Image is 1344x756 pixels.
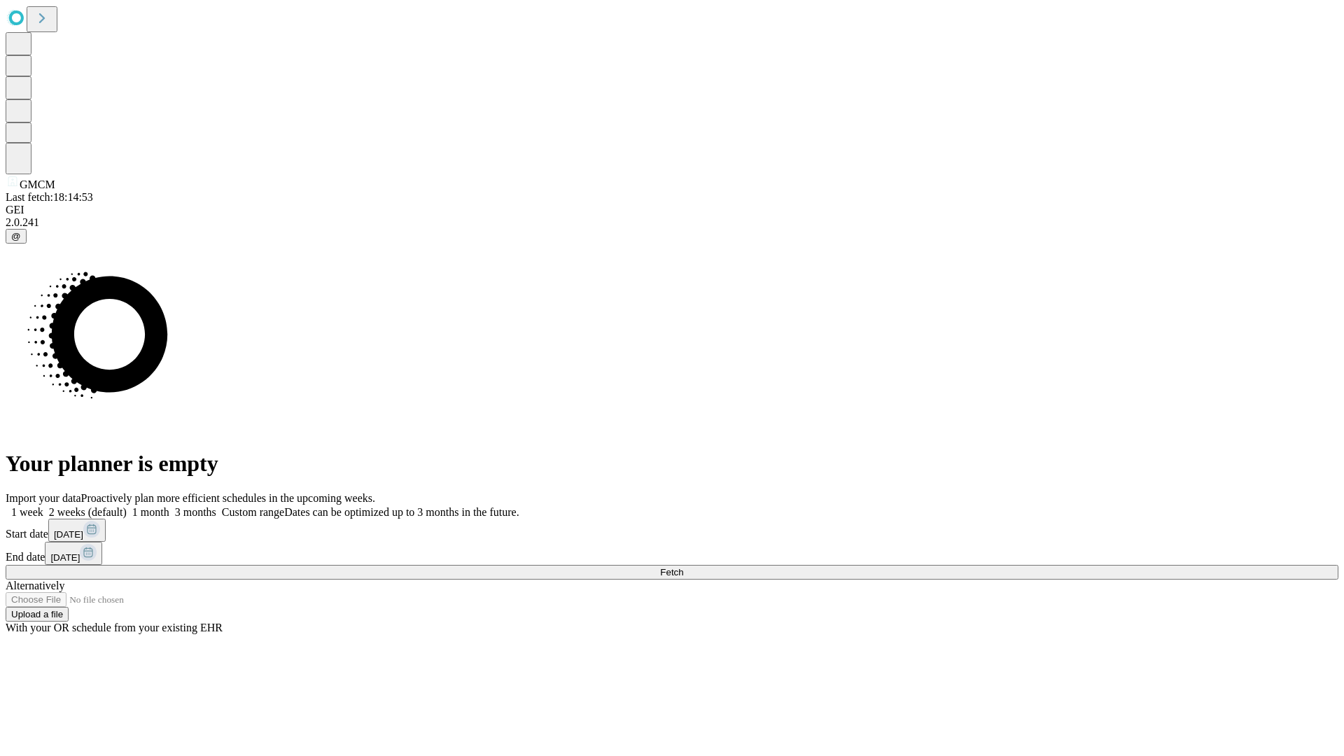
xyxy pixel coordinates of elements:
[6,622,223,633] span: With your OR schedule from your existing EHR
[6,519,1338,542] div: Start date
[284,506,519,518] span: Dates can be optimized up to 3 months in the future.
[6,229,27,244] button: @
[6,580,64,591] span: Alternatively
[48,519,106,542] button: [DATE]
[660,567,683,577] span: Fetch
[6,607,69,622] button: Upload a file
[54,529,83,540] span: [DATE]
[49,506,127,518] span: 2 weeks (default)
[6,451,1338,477] h1: Your planner is empty
[11,231,21,241] span: @
[81,492,375,504] span: Proactively plan more efficient schedules in the upcoming weeks.
[6,542,1338,565] div: End date
[175,506,216,518] span: 3 months
[11,506,43,518] span: 1 week
[20,178,55,190] span: GMCM
[222,506,284,518] span: Custom range
[6,216,1338,229] div: 2.0.241
[45,542,102,565] button: [DATE]
[6,565,1338,580] button: Fetch
[6,492,81,504] span: Import your data
[6,191,93,203] span: Last fetch: 18:14:53
[50,552,80,563] span: [DATE]
[6,204,1338,216] div: GEI
[132,506,169,518] span: 1 month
